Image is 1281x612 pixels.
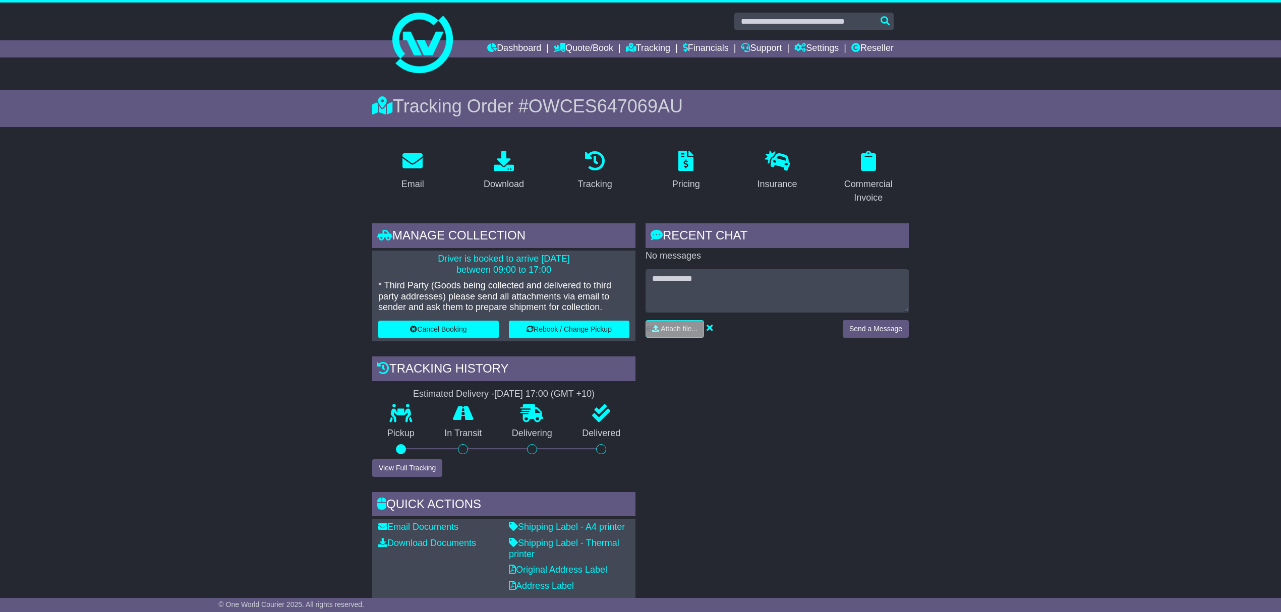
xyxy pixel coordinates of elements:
[509,522,625,532] a: Shipping Label - A4 printer
[494,389,595,400] div: [DATE] 17:00 (GMT +10)
[794,40,839,57] a: Settings
[750,147,803,195] a: Insurance
[372,389,635,400] div: Estimated Delivery -
[378,538,476,548] a: Download Documents
[430,428,497,439] p: In Transit
[372,223,635,251] div: Manage collection
[828,147,909,208] a: Commercial Invoice
[843,320,909,338] button: Send a Message
[666,147,707,195] a: Pricing
[484,177,524,191] div: Download
[509,538,619,559] a: Shipping Label - Thermal printer
[741,40,782,57] a: Support
[477,147,531,195] a: Download
[378,522,458,532] a: Email Documents
[372,492,635,519] div: Quick Actions
[529,96,683,116] span: OWCES647069AU
[567,428,636,439] p: Delivered
[395,147,431,195] a: Email
[497,428,567,439] p: Delivering
[646,223,909,251] div: RECENT CHAT
[509,581,574,591] a: Address Label
[578,177,612,191] div: Tracking
[372,356,635,384] div: Tracking history
[509,321,629,338] button: Rebook / Change Pickup
[626,40,670,57] a: Tracking
[757,177,797,191] div: Insurance
[378,321,499,338] button: Cancel Booking
[218,600,364,608] span: © One World Courier 2025. All rights reserved.
[378,254,629,275] p: Driver is booked to arrive [DATE] between 09:00 to 17:00
[378,280,629,313] p: * Third Party (Goods being collected and delivered to third party addresses) please send all atta...
[372,459,442,477] button: View Full Tracking
[401,177,424,191] div: Email
[372,428,430,439] p: Pickup
[372,95,909,117] div: Tracking Order #
[851,40,894,57] a: Reseller
[571,147,619,195] a: Tracking
[672,177,700,191] div: Pricing
[487,40,541,57] a: Dashboard
[683,40,729,57] a: Financials
[554,40,613,57] a: Quote/Book
[509,565,607,575] a: Original Address Label
[646,251,909,262] p: No messages
[834,177,902,205] div: Commercial Invoice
